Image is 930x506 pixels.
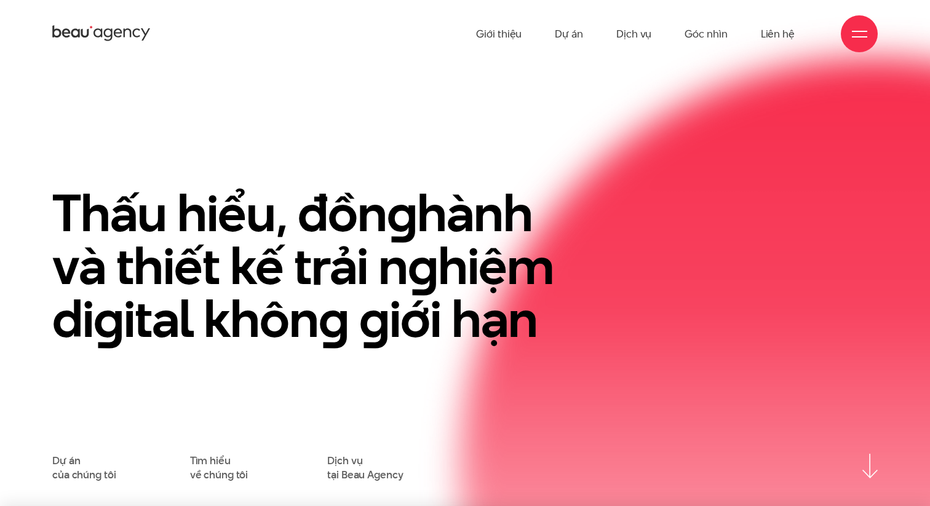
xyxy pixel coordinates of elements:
[387,177,417,249] en: g
[52,187,597,345] h1: Thấu hiểu, đồn hành và thiết kế trải n hiệm di ital khôn iới hạn
[408,230,438,302] en: g
[93,283,124,355] en: g
[327,454,403,481] a: Dịch vụtại Beau Agency
[319,283,349,355] en: g
[52,454,116,481] a: Dự áncủa chúng tôi
[190,454,248,481] a: Tìm hiểuvề chúng tôi
[359,283,389,355] en: g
